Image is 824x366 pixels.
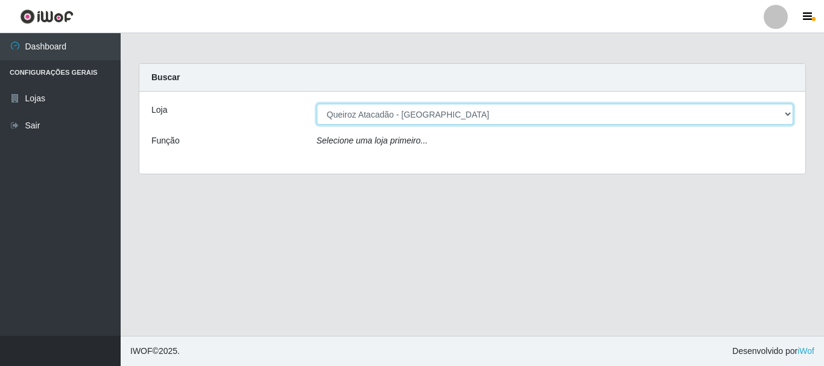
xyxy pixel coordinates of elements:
[151,134,180,147] label: Função
[797,346,814,356] a: iWof
[20,9,74,24] img: CoreUI Logo
[151,104,167,116] label: Loja
[130,346,153,356] span: IWOF
[732,345,814,358] span: Desenvolvido por
[151,72,180,82] strong: Buscar
[317,136,428,145] i: Selecione uma loja primeiro...
[130,345,180,358] span: © 2025 .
